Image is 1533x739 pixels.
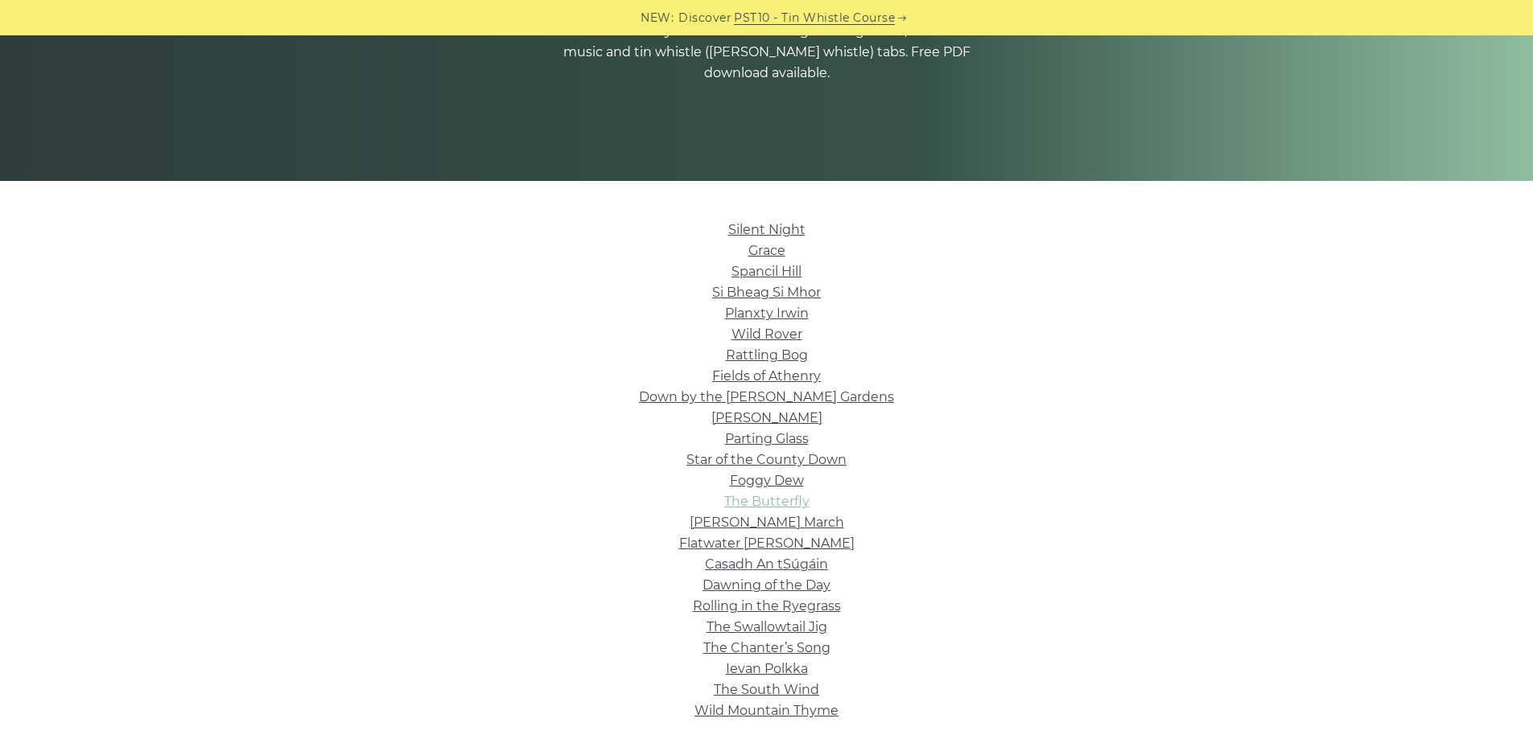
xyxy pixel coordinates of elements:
[712,285,821,300] a: Si­ Bheag Si­ Mhor
[703,640,830,655] a: The Chanter’s Song
[725,431,809,446] a: Parting Glass
[641,9,674,27] span: NEW:
[728,222,806,237] a: Silent Night
[726,347,808,363] a: Rattling Bog
[748,243,785,258] a: Grace
[726,661,808,676] a: Ievan Polkka
[550,21,984,84] p: A selection of easy Irish tin whistle songs for beginners, with sheet music and tin whistle ([PER...
[679,536,855,551] a: Flatwater [PERSON_NAME]
[693,598,841,614] a: Rolling in the Ryegrass
[690,515,844,530] a: [PERSON_NAME] March
[734,9,895,27] a: PST10 - Tin Whistle Course
[724,494,810,509] a: The Butterfly
[712,368,821,384] a: Fields of Athenry
[639,389,894,404] a: Down by the [PERSON_NAME] Gardens
[678,9,731,27] span: Discover
[703,577,830,593] a: Dawning of the Day
[714,682,819,697] a: The South Wind
[686,452,847,467] a: Star of the County Down
[694,703,839,718] a: Wild Mountain Thyme
[711,410,822,425] a: [PERSON_NAME]
[707,619,827,634] a: The Swallowtail Jig
[730,473,804,488] a: Foggy Dew
[725,306,809,321] a: Planxty Irwin
[731,326,802,342] a: Wild Rover
[705,556,828,572] a: Casadh An tSúgáin
[731,264,802,279] a: Spancil Hill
